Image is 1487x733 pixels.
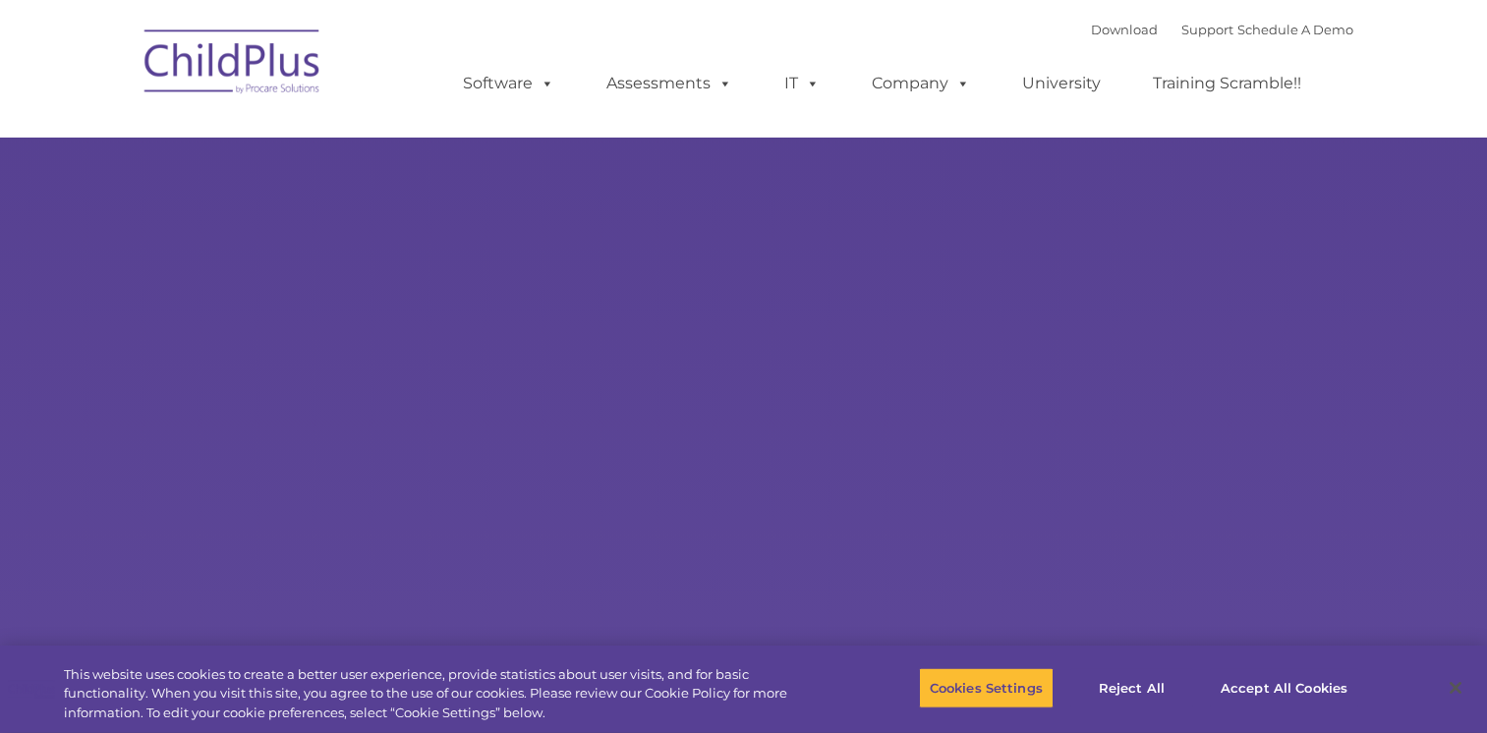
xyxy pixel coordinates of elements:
img: ChildPlus by Procare Solutions [135,16,331,114]
a: University [1002,64,1120,103]
a: Download [1091,22,1158,37]
a: Assessments [587,64,752,103]
a: Schedule A Demo [1237,22,1353,37]
a: Company [852,64,990,103]
font: | [1091,22,1353,37]
button: Cookies Settings [919,667,1054,708]
a: Support [1181,22,1233,37]
a: IT [765,64,839,103]
button: Close [1434,666,1477,709]
button: Accept All Cookies [1210,667,1358,708]
a: Training Scramble!! [1133,64,1321,103]
button: Reject All [1070,667,1193,708]
a: Software [443,64,574,103]
div: This website uses cookies to create a better user experience, provide statistics about user visit... [64,665,818,723]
